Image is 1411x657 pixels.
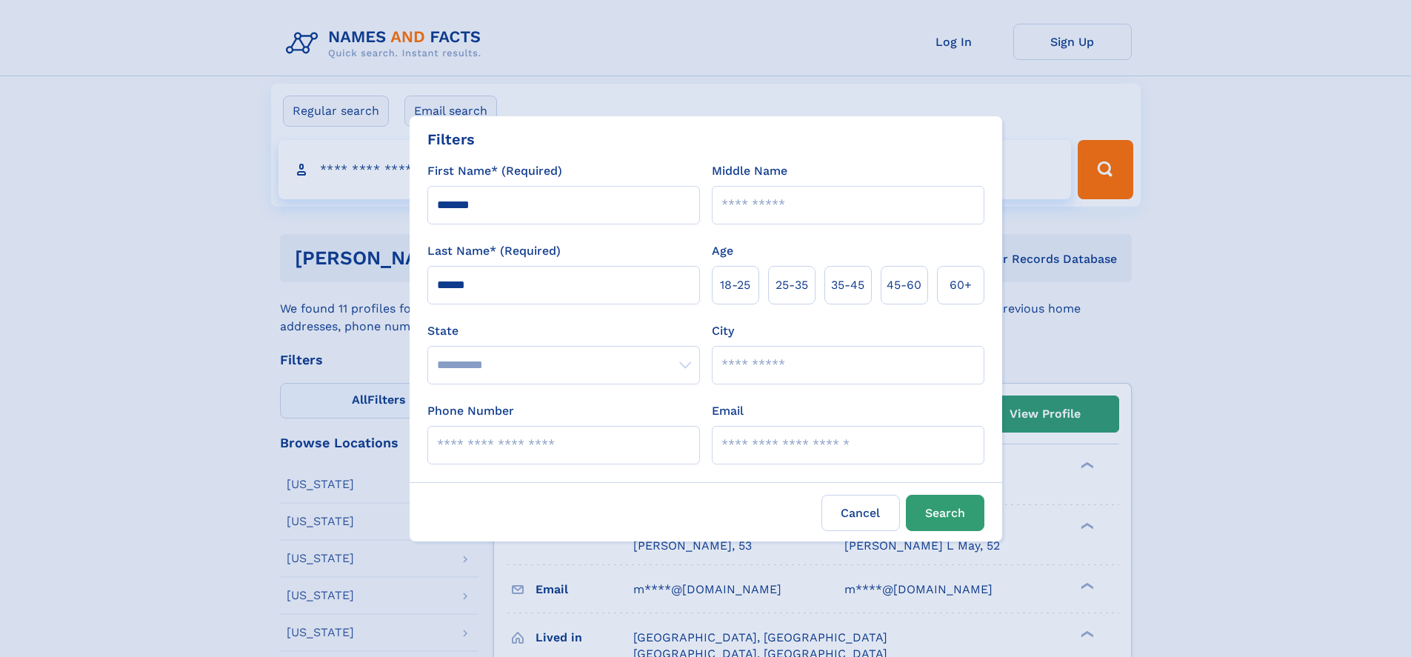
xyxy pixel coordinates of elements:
[427,242,561,260] label: Last Name* (Required)
[906,495,984,531] button: Search
[831,276,864,294] span: 35‑45
[712,402,744,420] label: Email
[427,162,562,180] label: First Name* (Required)
[950,276,972,294] span: 60+
[712,242,733,260] label: Age
[712,322,734,340] label: City
[712,162,787,180] label: Middle Name
[887,276,921,294] span: 45‑60
[775,276,808,294] span: 25‑35
[821,495,900,531] label: Cancel
[427,322,700,340] label: State
[427,128,475,150] div: Filters
[720,276,750,294] span: 18‑25
[427,402,514,420] label: Phone Number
